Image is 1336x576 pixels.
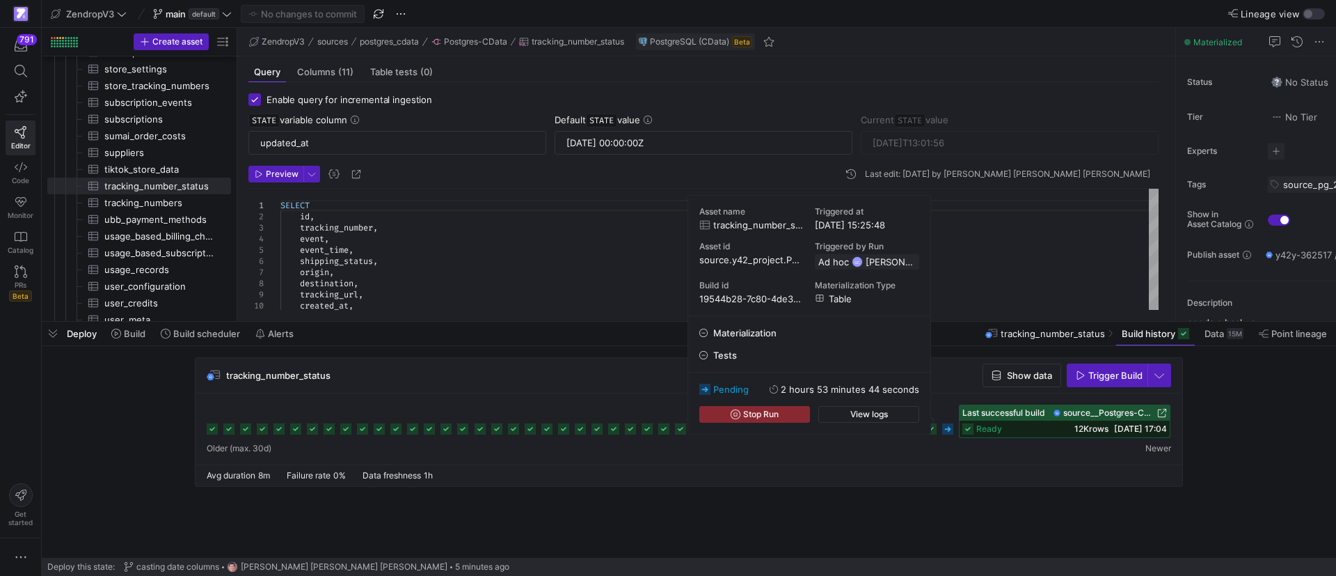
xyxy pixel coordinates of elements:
div: GC [852,256,863,267]
button: Preview [248,166,303,182]
span: destination [300,278,353,289]
a: subscriptions​​​​​​​​​ [47,111,231,127]
div: Press SPACE to select this row. [47,194,231,211]
span: variable column [248,114,347,125]
span: [DATE] 17:04 [1114,423,1167,434]
button: Build history [1115,322,1195,345]
button: Alerts [249,322,300,345]
button: sources [314,33,351,50]
span: [PERSON_NAME] [866,256,916,267]
span: , [310,211,315,222]
span: subscription_events​​​​​​​​​ [104,95,215,111]
div: Last edit: [DATE] by [PERSON_NAME] [PERSON_NAME] [PERSON_NAME] [865,169,1150,179]
span: store_tracking_numbers​​​​​​​​​ [104,78,215,94]
div: Press SPACE to select this row. [47,161,231,178]
span: , [324,233,329,244]
span: No Status [1271,77,1328,88]
button: Trigger Build [1067,364,1147,387]
span: , [349,244,353,256]
div: 6 [248,256,264,267]
a: tiktok_store_data​​​​​​​​​ [47,161,231,178]
span: Materialization Type [815,281,919,290]
span: Older (max. 30d) [207,444,271,453]
div: Press SPACE to select this row. [47,144,231,161]
span: postgres_cdata [360,37,419,47]
span: Query [254,68,280,77]
span: SELECT [280,200,310,211]
div: Press SPACE to select this row. [47,228,231,244]
a: usage_based_billing_charges​​​​​​​​​ [47,228,231,244]
button: 791 [6,33,35,59]
img: https://storage.googleapis.com/y42-prod-data-exchange/images/G2kHvxVlt02YItTmblwfhPy4mK5SfUxFU6Tr... [227,561,238,573]
a: subscription_events​​​​​​​​​ [47,94,231,111]
button: No statusNo Status [1268,73,1332,91]
span: tiktok_store_data​​​​​​​​​ [104,162,215,178]
span: 0% [333,470,346,481]
div: Press SPACE to select this row. [47,278,231,295]
span: casting date columns [136,562,219,572]
span: Deploy this state: [47,562,115,572]
button: Build scheduler [154,322,246,345]
button: Ad hocGC[PERSON_NAME] [815,254,919,270]
a: tracking_numbers​​​​​​​​​ [47,194,231,211]
span: event [300,233,324,244]
span: 1h [424,470,433,481]
a: user_credits​​​​​​​​​ [47,295,231,311]
span: Create asset [152,37,202,47]
button: Show data [983,364,1061,387]
span: Point lineage [1271,328,1327,339]
span: ready [976,424,1002,434]
span: Asset name [699,207,804,217]
span: source__Postgres-CData__tracking_number_status [1063,408,1154,418]
span: shipping_status [300,256,373,267]
a: store_tracking_numbers​​​​​​​​​ [47,77,231,94]
div: 2 [248,211,264,222]
a: ubb_payment_methods​​​​​​​​​ [47,211,231,228]
span: origin [300,267,329,278]
span: user_meta​​​​​​​​​ [104,312,215,328]
span: store_settings​​​​​​​​​ [104,61,215,77]
span: id [300,211,310,222]
span: usage_records​​​​​​​​​ [104,262,215,278]
img: No status [1271,77,1282,88]
span: Postgres-CData [444,37,507,47]
button: Getstarted [6,478,35,532]
span: pending [713,384,749,395]
a: user_configuration​​​​​​​​​ [47,278,231,295]
span: Publish asset [1187,250,1239,260]
span: 8m [258,470,270,481]
div: Press SPACE to select this row. [47,295,231,311]
span: PostgreSQL (CData) [650,37,729,47]
span: 12K rows [1074,423,1108,434]
span: Trigger Build [1088,370,1143,381]
span: Monitor [8,211,33,219]
span: ZendropV3 [66,8,114,20]
span: Materialized [1193,37,1242,47]
a: Catalog [6,225,35,260]
span: tracking_number_status [1001,328,1105,339]
div: 9 [248,289,264,300]
button: ZendropV3 [246,33,308,50]
a: source__Postgres-CData__tracking_number_status [1053,408,1167,418]
span: Editor [11,141,31,150]
a: Monitor [6,190,35,225]
div: Press SPACE to select this row. [47,244,231,261]
span: , [329,267,334,278]
span: tracking_number [300,222,373,233]
span: Alerts [268,328,294,339]
span: Build id [699,281,804,290]
button: ZendropV3 [47,5,130,23]
a: usage_records​​​​​​​​​ [47,261,231,278]
img: https://storage.googleapis.com/y42-prod-data-exchange/images/qZXOSqkTtPuVcXVzF40oUlM07HVTwZXfPK0U... [14,7,28,21]
span: source.y42_project.Postgres-CData.tracking_number_status [699,254,804,265]
span: Beta [732,36,752,47]
span: Status [1187,77,1257,87]
button: postgres_cdata [356,33,422,50]
span: Enable query for incremental ingestion [267,94,432,105]
span: Catalog [8,246,33,254]
span: [PERSON_NAME] [PERSON_NAME] [PERSON_NAME] [241,562,447,572]
span: Get started [8,510,33,527]
span: , [373,222,378,233]
a: tracking_number_status​​​​​​​​​ [47,178,231,194]
span: Stop Run [743,410,779,419]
